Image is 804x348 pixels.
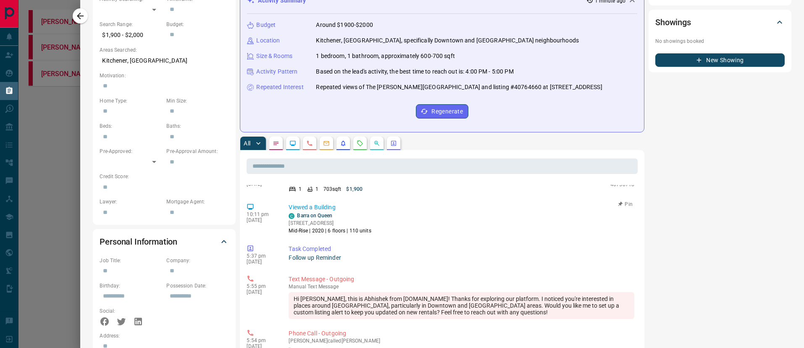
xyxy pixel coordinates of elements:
[100,97,162,105] p: Home Type:
[247,217,276,223] p: [DATE]
[166,122,229,130] p: Baths:
[323,185,342,193] p: 703 sqft
[256,52,292,61] p: Size & Rooms
[316,21,373,29] p: Around $1900-$2000
[390,140,397,147] svg: Agent Actions
[100,72,229,79] p: Motivation:
[100,235,177,248] h2: Personal Information
[297,213,332,219] a: Barra on Queen
[289,245,634,253] p: Task Completed
[316,67,513,76] p: Based on the lead's activity, the best time to reach out is: 4:00 PM - 5:00 PM
[289,284,634,290] p: Text Message
[289,227,371,235] p: Mid-Rise | 2020 | 6 floors | 110 units
[166,282,229,290] p: Possession Date:
[289,292,634,319] div: Hi [PERSON_NAME], this is Abhishek from [DOMAIN_NAME]! Thanks for exploring our platform. I notic...
[256,36,280,45] p: Location
[655,37,785,45] p: No showings booked
[100,122,162,130] p: Beds:
[273,140,279,147] svg: Notes
[289,140,296,147] svg: Lead Browsing Activity
[256,67,297,76] p: Activity Pattern
[166,198,229,206] p: Mortgage Agent:
[166,97,229,105] p: Min Size:
[289,203,634,212] p: Viewed a Building
[299,185,302,193] p: 1
[655,16,691,29] h2: Showings
[289,284,306,290] span: manual
[100,282,162,290] p: Birthday:
[323,140,330,147] svg: Emails
[315,185,318,193] p: 1
[247,337,276,343] p: 5:54 pm
[100,28,162,42] p: $1,900 - $2,000
[247,211,276,217] p: 10:11 pm
[346,185,363,193] p: $1,900
[357,140,363,147] svg: Requests
[247,259,276,265] p: [DATE]
[166,21,229,28] p: Budget:
[100,46,229,54] p: Areas Searched:
[247,253,276,259] p: 5:37 pm
[247,283,276,289] p: 5:55 pm
[100,198,162,206] p: Lawyer:
[100,307,162,315] p: Social:
[373,140,380,147] svg: Opportunities
[289,329,634,338] p: Phone Call - Outgoing
[655,53,785,67] button: New Showing
[100,257,162,264] p: Job Title:
[613,200,638,208] button: Pin
[316,52,455,61] p: 1 bedroom, 1 bathroom, approximately 600-700 sqft
[166,148,229,155] p: Pre-Approval Amount:
[655,12,785,32] div: Showings
[244,140,250,146] p: All
[100,173,229,180] p: Credit Score:
[340,140,347,147] svg: Listing Alerts
[316,36,579,45] p: Kitchener, [GEOGRAPHIC_DATA], specifically Downtown and [GEOGRAPHIC_DATA] neighbourhoods
[306,140,313,147] svg: Calls
[416,104,468,119] button: Regenerate
[256,21,276,29] p: Budget
[100,21,162,28] p: Search Range:
[316,83,602,92] p: Repeated views of The [PERSON_NAME][GEOGRAPHIC_DATA] and listing #40764660 at [STREET_ADDRESS]
[289,213,294,219] div: condos.ca
[289,275,634,284] p: Text Message - Outgoing
[256,83,303,92] p: Repeated Interest
[166,257,229,264] p: Company:
[289,219,371,227] p: [STREET_ADDRESS]
[100,332,229,340] p: Address:
[100,148,162,155] p: Pre-Approved:
[100,232,229,252] div: Personal Information
[289,253,634,262] p: Follow up Reminder
[289,338,634,344] p: [PERSON_NAME] called [PERSON_NAME]
[100,54,229,68] p: Kitchener, [GEOGRAPHIC_DATA]
[247,289,276,295] p: [DATE]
